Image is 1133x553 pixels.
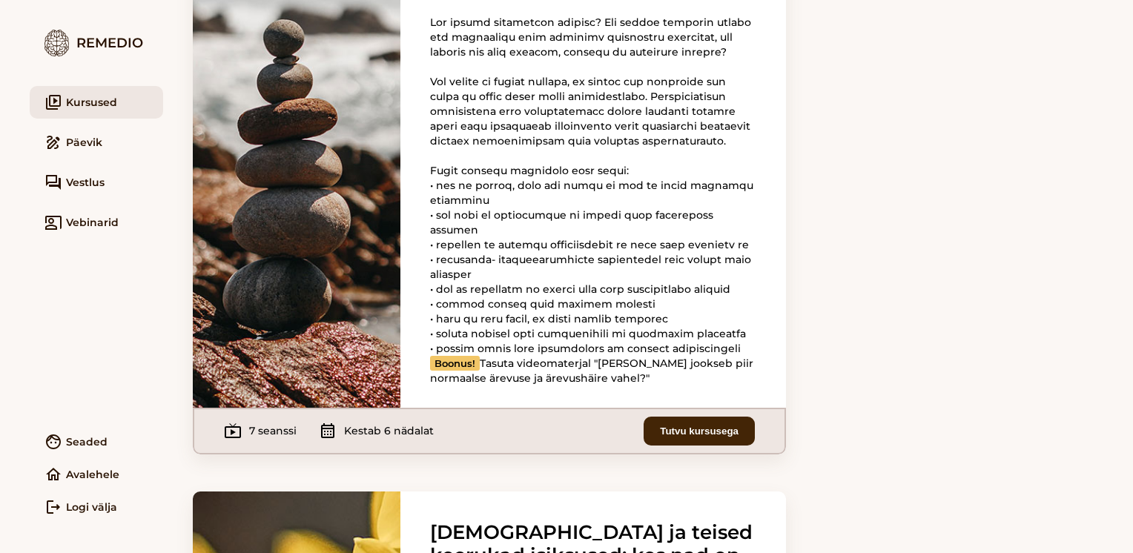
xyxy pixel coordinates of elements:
[319,417,434,446] div: Kestab 6 nädalat
[44,93,62,111] i: video_library
[44,466,62,483] i: home
[44,133,62,151] i: draw
[430,15,756,385] div: Lor ipsumd sitametcon adipisc? Eli seddoe temporin utlabo etd magnaaliqu enim adminimv quisnostru...
[44,498,62,516] i: logout
[30,206,163,239] a: co_presentVebinarid
[430,356,480,371] b: Boonus!
[30,126,163,159] a: drawPäevik
[44,30,69,56] img: logo.7579ec4f.png
[44,173,62,191] i: forum
[224,422,242,440] i: live_tv
[44,433,62,451] i: face
[30,86,163,119] a: video_libraryKursused
[224,417,297,446] div: 7 seanssi
[30,166,163,199] a: forumVestlus
[44,213,62,231] i: co_present
[66,175,105,190] span: Vestlus
[644,417,755,446] button: Tutvu kursusega
[30,458,163,491] a: homeAvalehele
[30,491,163,523] a: logoutLogi välja
[30,30,163,56] div: Remedio
[30,425,163,458] a: faceSeaded
[319,422,337,440] i: calendar_month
